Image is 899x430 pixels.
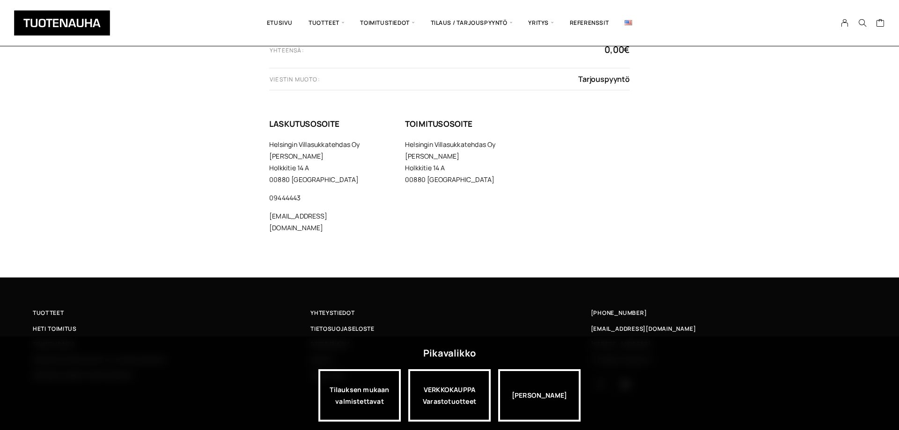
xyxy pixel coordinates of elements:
[310,308,588,318] a: Yhteystiedot
[408,369,491,422] a: VERKKOKAUPPAVarastotuotteet
[269,68,464,90] th: Viestin muoto:
[854,19,871,27] button: Search
[423,345,476,362] div: Pikavalikko
[836,19,854,27] a: My Account
[310,308,354,318] span: Yhteystiedot
[408,369,491,422] div: VERKKOKAUPPA Varastotuotteet
[318,369,401,422] a: Tilauksen mukaan valmistettavat
[269,118,372,129] h2: Laskutusosoite
[33,324,77,334] span: Heti toimitus
[269,210,372,233] p: [EMAIL_ADDRESS][DOMAIN_NAME]
[33,308,310,318] a: Tuotteet
[310,324,374,334] span: Tietosuojaseloste
[269,192,372,204] p: 09444443
[269,138,372,233] address: Helsingin Villasukkatehdas Oy [PERSON_NAME] Holkkitie 14 A 00880 [GEOGRAPHIC_DATA]
[876,18,885,29] a: Cart
[269,32,555,68] th: Yhteensä:
[625,20,632,25] img: English
[33,308,64,318] span: Tuotteet
[301,7,352,39] span: Tuotteet
[405,138,508,185] address: Helsingin Villasukkatehdas Oy [PERSON_NAME] Holkkitie 14 A 00880 [GEOGRAPHIC_DATA]
[259,7,301,39] a: Etusivu
[405,118,508,129] h2: Toimitusosoite
[33,324,310,334] a: Heti toimitus
[14,10,110,36] img: Tuotenauha Oy
[352,7,422,39] span: Toimitustiedot
[562,7,617,39] a: Referenssit
[520,7,561,39] span: Yritys
[310,324,588,334] a: Tietosuojaseloste
[464,68,630,90] td: Tarjouspyyntö
[624,44,630,56] span: €
[591,308,647,318] a: [PHONE_NUMBER]
[604,44,630,56] span: 0,00
[591,324,696,334] a: [EMAIL_ADDRESS][DOMAIN_NAME]
[498,369,581,422] div: [PERSON_NAME]
[423,7,521,39] span: Tilaus / Tarjouspyyntö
